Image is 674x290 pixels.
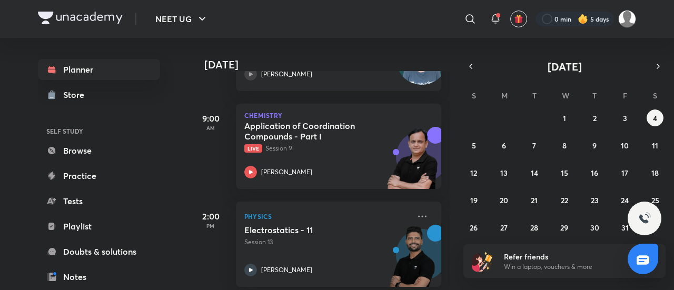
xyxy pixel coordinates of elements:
[556,219,573,236] button: October 29, 2025
[617,109,633,126] button: October 3, 2025
[617,219,633,236] button: October 31, 2025
[495,219,512,236] button: October 27, 2025
[586,137,603,154] button: October 9, 2025
[618,10,636,28] img: Shristi Raj
[261,265,312,275] p: [PERSON_NAME]
[647,192,663,208] button: October 25, 2025
[465,164,482,181] button: October 12, 2025
[556,137,573,154] button: October 8, 2025
[38,122,160,140] h6: SELF STUDY
[261,167,312,177] p: [PERSON_NAME]
[38,12,123,27] a: Company Logo
[190,210,232,223] h5: 2:00
[561,168,568,178] abbr: October 15, 2025
[532,91,537,101] abbr: Tuesday
[586,219,603,236] button: October 30, 2025
[514,14,523,24] img: avatar
[504,262,633,272] p: Win a laptop, vouchers & more
[562,91,569,101] abbr: Wednesday
[651,168,659,178] abbr: October 18, 2025
[586,164,603,181] button: October 16, 2025
[204,58,452,71] h4: [DATE]
[478,59,651,74] button: [DATE]
[38,191,160,212] a: Tests
[244,237,410,247] p: Session 13
[556,109,573,126] button: October 1, 2025
[190,223,232,229] p: PM
[531,195,538,205] abbr: October 21, 2025
[495,164,512,181] button: October 13, 2025
[526,164,543,181] button: October 14, 2025
[38,216,160,237] a: Playlist
[526,137,543,154] button: October 7, 2025
[502,141,506,151] abbr: October 6, 2025
[244,210,410,223] p: Physics
[261,69,312,79] p: [PERSON_NAME]
[472,251,493,272] img: referral
[472,91,476,101] abbr: Sunday
[38,241,160,262] a: Doubts & solutions
[592,141,597,151] abbr: October 9, 2025
[590,223,599,233] abbr: October 30, 2025
[244,225,375,235] h5: Electrostatics - 11
[470,168,477,178] abbr: October 12, 2025
[465,219,482,236] button: October 26, 2025
[531,168,538,178] abbr: October 14, 2025
[495,137,512,154] button: October 6, 2025
[500,223,508,233] abbr: October 27, 2025
[190,125,232,131] p: AM
[472,141,476,151] abbr: October 5, 2025
[647,164,663,181] button: October 18, 2025
[591,168,598,178] abbr: October 16, 2025
[500,168,508,178] abbr: October 13, 2025
[562,141,567,151] abbr: October 8, 2025
[621,168,628,178] abbr: October 17, 2025
[38,266,160,287] a: Notes
[63,88,91,101] div: Store
[638,212,651,225] img: ttu
[465,137,482,154] button: October 5, 2025
[617,137,633,154] button: October 10, 2025
[586,109,603,126] button: October 2, 2025
[383,127,441,199] img: unacademy
[530,223,538,233] abbr: October 28, 2025
[244,121,375,142] h5: Application of Coordination Compounds - Part I
[623,91,627,101] abbr: Friday
[510,11,527,27] button: avatar
[556,192,573,208] button: October 22, 2025
[578,14,588,24] img: streak
[526,192,543,208] button: October 21, 2025
[653,91,657,101] abbr: Saturday
[500,195,508,205] abbr: October 20, 2025
[621,195,629,205] abbr: October 24, 2025
[38,84,160,105] a: Store
[470,223,478,233] abbr: October 26, 2025
[652,141,658,151] abbr: October 11, 2025
[561,195,568,205] abbr: October 22, 2025
[623,113,627,123] abbr: October 3, 2025
[647,109,663,126] button: October 4, 2025
[593,113,597,123] abbr: October 2, 2025
[560,223,568,233] abbr: October 29, 2025
[647,137,663,154] button: October 11, 2025
[38,59,160,80] a: Planner
[504,251,633,262] h6: Refer friends
[651,195,659,205] abbr: October 25, 2025
[38,165,160,186] a: Practice
[38,140,160,161] a: Browse
[38,12,123,24] img: Company Logo
[495,192,512,208] button: October 20, 2025
[586,192,603,208] button: October 23, 2025
[501,91,508,101] abbr: Monday
[592,91,597,101] abbr: Thursday
[470,195,478,205] abbr: October 19, 2025
[563,113,566,123] abbr: October 1, 2025
[465,192,482,208] button: October 19, 2025
[617,192,633,208] button: October 24, 2025
[621,223,629,233] abbr: October 31, 2025
[244,144,262,153] span: Live
[621,141,629,151] abbr: October 10, 2025
[190,112,232,125] h5: 9:00
[149,8,215,29] button: NEET UG
[653,113,657,123] abbr: October 4, 2025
